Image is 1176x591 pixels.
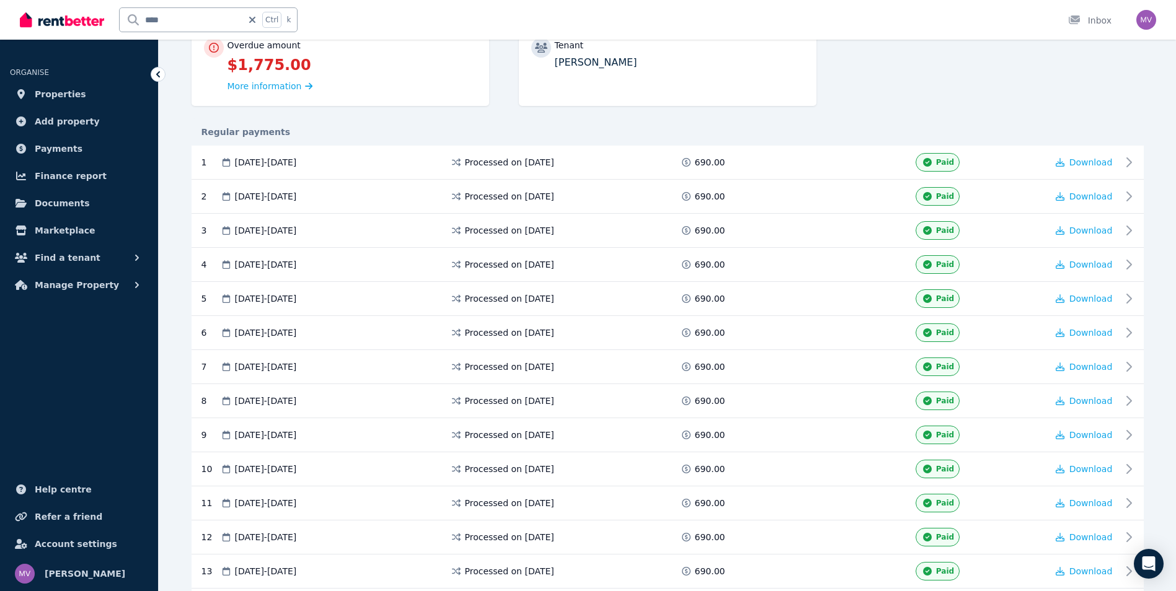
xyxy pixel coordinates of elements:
a: Account settings [10,532,148,556]
span: 690.00 [695,326,725,339]
a: Add property [10,109,148,134]
span: Download [1069,260,1113,269]
div: 10 [201,460,220,478]
span: Finance report [35,169,107,183]
span: Processed on [DATE] [465,292,554,305]
span: 690.00 [695,292,725,305]
span: Download [1069,157,1113,167]
span: Paid [936,498,954,508]
button: Download [1056,292,1113,305]
span: Download [1069,532,1113,542]
span: [DATE] - [DATE] [235,497,297,509]
a: Finance report [10,164,148,188]
a: Properties [10,82,148,107]
span: 690.00 [695,156,725,169]
button: Download [1056,190,1113,203]
button: Download [1056,224,1113,237]
span: 690.00 [695,361,725,373]
a: Marketplace [10,218,148,243]
span: Processed on [DATE] [465,190,554,203]
span: 690.00 [695,190,725,203]
span: [DATE] - [DATE] [235,326,297,339]
div: 9 [201,426,220,444]
span: Processed on [DATE] [465,361,554,373]
p: Tenant [555,39,584,51]
span: Paid [936,464,954,474]
button: Download [1056,326,1113,339]
span: ORGANISE [10,68,49,77]
span: Ctrl [262,12,281,28]
span: Refer a friend [35,509,102,524]
a: Refer a friend [10,504,148,529]
button: Download [1056,463,1113,475]
span: [DATE] - [DATE] [235,224,297,237]
span: Download [1069,362,1113,372]
span: Paid [936,191,954,201]
span: Processed on [DATE] [465,224,554,237]
button: Find a tenant [10,245,148,270]
div: 3 [201,221,220,240]
button: Download [1056,361,1113,373]
span: 690.00 [695,224,725,237]
span: Processed on [DATE] [465,565,554,577]
p: $1,775.00 [228,55,477,75]
div: 8 [201,392,220,410]
span: Processed on [DATE] [465,497,554,509]
span: [DATE] - [DATE] [235,258,297,271]
span: Paid [936,362,954,372]
div: 2 [201,187,220,206]
span: [DATE] - [DATE] [235,190,297,203]
p: Overdue amount [228,39,301,51]
span: Paid [936,157,954,167]
span: Download [1069,191,1113,201]
span: 690.00 [695,429,725,441]
span: Paid [936,328,954,338]
button: Download [1056,156,1113,169]
span: Download [1069,328,1113,338]
a: Help centre [10,477,148,502]
img: RentBetter [20,11,104,29]
span: [DATE] - [DATE] [235,395,297,407]
span: Manage Property [35,278,119,292]
div: 4 [201,255,220,274]
div: 7 [201,357,220,376]
span: Paid [936,532,954,542]
span: Documents [35,196,90,211]
img: Marisa Vecchio [1136,10,1156,30]
div: 11 [201,494,220,512]
span: Account settings [35,536,117,551]
span: Paid [936,225,954,235]
span: [DATE] - [DATE] [235,429,297,441]
a: Documents [10,191,148,216]
span: [DATE] - [DATE] [235,463,297,475]
span: 690.00 [695,463,725,475]
span: Processed on [DATE] [465,463,554,475]
span: [DATE] - [DATE] [235,531,297,543]
span: Paid [936,260,954,269]
span: Download [1069,396,1113,406]
span: 690.00 [695,565,725,577]
span: [PERSON_NAME] [45,566,125,581]
span: Marketplace [35,223,95,238]
p: [PERSON_NAME] [555,55,804,70]
span: [DATE] - [DATE] [235,361,297,373]
span: More information [228,81,302,91]
img: Marisa Vecchio [15,564,35,584]
span: Paid [936,430,954,440]
span: Processed on [DATE] [465,429,554,441]
span: 690.00 [695,258,725,271]
span: Processed on [DATE] [465,156,554,169]
span: k [286,15,291,25]
div: 12 [201,528,220,546]
span: Find a tenant [35,250,100,265]
div: Inbox [1068,14,1112,27]
div: 5 [201,289,220,308]
span: Download [1069,430,1113,440]
span: Add property [35,114,100,129]
button: Download [1056,429,1113,441]
div: Regular payments [192,126,1144,138]
div: 13 [201,562,220,580]
span: Processed on [DATE] [465,531,554,543]
span: Help centre [35,482,92,497]
span: Paid [936,294,954,304]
